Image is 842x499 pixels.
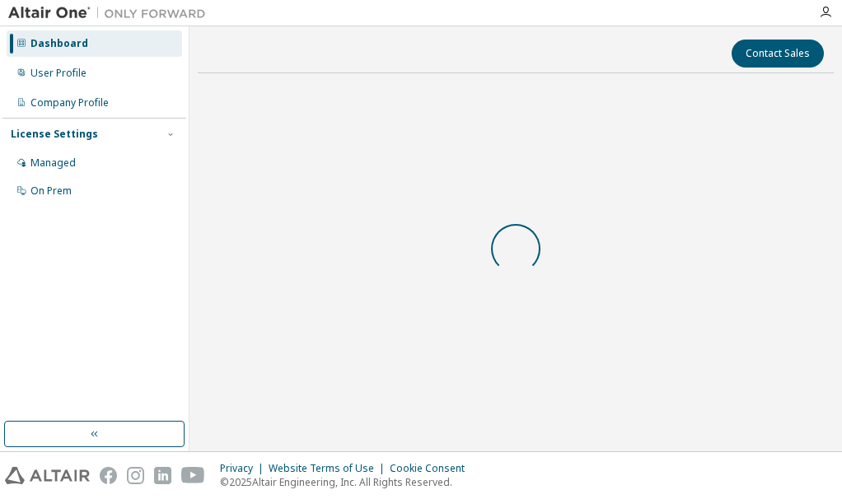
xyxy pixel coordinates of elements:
img: youtube.svg [181,467,205,484]
img: linkedin.svg [154,467,171,484]
div: User Profile [30,67,87,80]
div: License Settings [11,128,98,141]
div: Cookie Consent [390,462,475,475]
button: Contact Sales [732,40,824,68]
p: © 2025 Altair Engineering, Inc. All Rights Reserved. [220,475,475,489]
img: facebook.svg [100,467,117,484]
div: Dashboard [30,37,88,50]
img: instagram.svg [127,467,144,484]
img: Altair One [8,5,214,21]
div: Website Terms of Use [269,462,390,475]
img: altair_logo.svg [5,467,90,484]
div: Managed [30,156,76,170]
div: On Prem [30,184,72,198]
div: Company Profile [30,96,109,110]
div: Privacy [220,462,269,475]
